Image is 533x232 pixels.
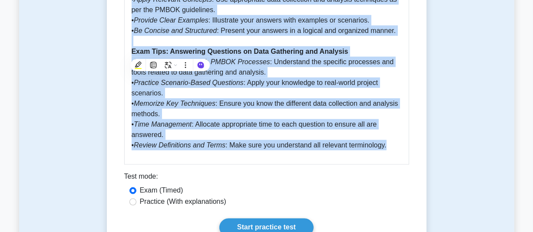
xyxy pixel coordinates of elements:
[134,100,215,107] i: Memorize Key Techniques
[134,27,217,34] i: Be Concise and Structured
[140,197,226,207] label: Practice (With explanations)
[134,121,192,128] i: Time Management
[134,16,209,24] i: Provide Clear Examples
[132,48,348,55] b: Exam Tips: Answering Questions on Data Gathering and Analysis
[134,79,244,86] i: Practice Scenario-Based Questions
[140,186,183,196] label: Exam (Timed)
[124,172,409,186] div: Test mode:
[134,141,225,149] i: Review Definitions and Terms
